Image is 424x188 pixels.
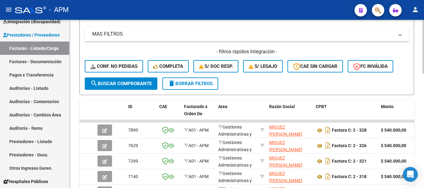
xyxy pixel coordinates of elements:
strong: $ 540.000,00 [381,143,406,148]
span: A01 - APM [188,128,209,133]
strong: $ 540.000,00 [381,128,406,133]
strong: Factura C: 2 - 326 [332,143,367,148]
i: Descargar documento [324,172,332,181]
strong: Factura C: 2 - 321 [332,159,367,164]
div: 20209040442 [269,139,311,152]
datatable-header-cell: CPBT [313,100,378,127]
span: Gestiones Administrativas y Otros [218,140,252,159]
span: S/ legajo [249,63,277,69]
div: 20209040442 [269,155,311,168]
span: - APM [49,3,69,17]
button: Borrar Filtros [162,77,218,90]
button: Conf. no pedidas [85,60,143,72]
span: MIGUEZ [PERSON_NAME] [269,125,302,137]
span: Monto [381,104,394,109]
div: 20209040442 [269,170,311,183]
span: Area [218,104,228,109]
datatable-header-cell: ID [126,100,157,127]
i: Descargar documento [324,141,332,151]
span: Razón Social [269,104,295,109]
span: ID [128,104,132,109]
span: A01 - APM [188,143,209,148]
div: 20209040442 [269,124,311,137]
span: CPBT [316,104,327,109]
span: A01 - APM [188,174,209,179]
datatable-header-cell: Area [216,100,258,127]
span: 7299 [128,159,138,164]
span: Conf. no pedidas [90,63,138,69]
mat-icon: search [90,80,98,87]
i: Descargar documento [324,125,332,135]
span: FC Inválida [353,63,388,69]
span: Gestiones Administrativas y Otros [218,125,252,144]
span: Gestiones Administrativas y Otros [218,155,252,175]
span: Hospitales Públicos [3,178,48,185]
strong: $ 540.000,00 [381,159,406,164]
datatable-header-cell: Razón Social [267,100,313,127]
span: Integración (discapacidad) [3,18,61,25]
strong: Factura C: 2 - 318 [332,174,367,179]
button: FC Inválida [348,60,393,72]
strong: $ 540.000,00 [381,174,406,179]
datatable-header-cell: Facturado x Orden De [182,100,216,127]
div: Open Intercom Messenger [403,167,418,182]
button: Buscar Comprobante [85,77,157,90]
span: Prestadores / Proveedores [3,32,60,38]
span: 7629 [128,143,138,148]
span: Borrar Filtros [168,81,213,86]
button: CAE SIN CARGAR [287,60,343,72]
strong: Factura C: 2 - 328 [332,128,367,133]
button: S/ legajo [243,60,283,72]
span: MIGUEZ [PERSON_NAME] [269,155,302,168]
mat-icon: person [412,6,419,13]
datatable-header-cell: CAE [157,100,182,127]
mat-icon: delete [168,80,175,87]
span: S/ Doc Resp. [199,63,233,69]
mat-icon: menu [5,6,12,13]
button: S/ Doc Resp. [193,60,239,72]
span: Facturado x Orden De [184,104,207,116]
mat-panel-title: MAS FILTROS [92,31,394,37]
span: MIGUEZ [PERSON_NAME] [269,171,302,183]
span: MIGUEZ [PERSON_NAME] [269,140,302,152]
span: 7890 [128,128,138,133]
h4: - filtros rápidos Integración - [85,48,409,55]
span: CAE SIN CARGAR [293,63,337,69]
button: Completa [148,60,189,72]
datatable-header-cell: Monto [378,100,416,127]
mat-expansion-panel-header: MAS FILTROS [85,27,409,42]
span: Completa [153,63,183,69]
i: Descargar documento [324,156,332,166]
span: Buscar Comprobante [90,81,152,86]
span: CAE [159,104,167,109]
span: A01 - APM [188,159,209,164]
span: 7140 [128,174,138,179]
